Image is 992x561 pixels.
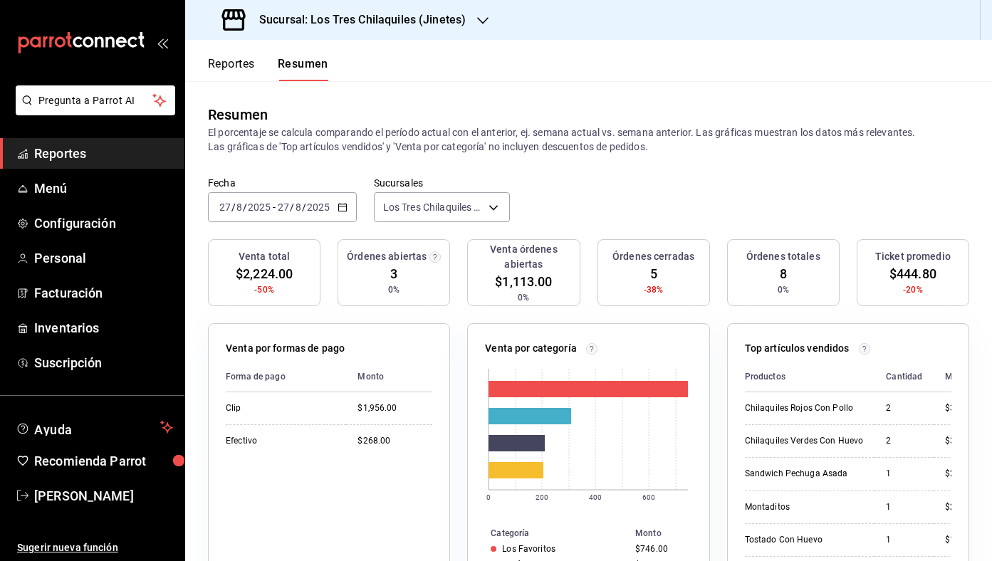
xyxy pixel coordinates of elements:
[239,249,290,264] h3: Venta total
[746,249,820,264] h3: Órdenes totales
[226,362,346,392] th: Forma de pago
[208,125,969,154] p: El porcentaje se calcula comparando el período actual con el anterior, ej. semana actual vs. sema...
[226,435,335,447] div: Efectivo
[390,264,397,283] span: 3
[34,318,173,337] span: Inventarios
[34,144,173,163] span: Reportes
[886,435,922,447] div: 2
[945,435,978,447] div: $356.00
[34,283,173,303] span: Facturación
[302,201,306,213] span: /
[208,178,357,188] label: Fecha
[374,178,510,188] label: Sucursales
[226,402,335,414] div: Clip
[612,249,694,264] h3: Órdenes cerradas
[934,362,978,392] th: Monto
[886,501,922,513] div: 1
[502,544,555,554] div: Los Favoritos
[745,534,864,546] div: Tostado Con Huevo
[745,362,875,392] th: Productos
[745,501,864,513] div: Montaditos
[17,540,173,555] span: Sugerir nueva función
[778,283,789,296] span: 0%
[273,201,276,213] span: -
[38,93,153,108] span: Pregunta a Parrot AI
[745,468,864,480] div: Sandwich Pechuga Asada
[745,402,864,414] div: Chilaquiles Rojos Con Pollo
[886,468,922,480] div: 1
[357,402,432,414] div: $1,956.00
[236,201,243,213] input: --
[518,291,529,304] span: 0%
[486,493,491,501] text: 0
[589,493,602,501] text: 400
[875,249,951,264] h3: Ticket promedio
[495,272,552,291] span: $1,113.00
[945,501,978,513] div: $205.00
[34,451,173,471] span: Recomienda Parrot
[34,248,173,268] span: Personal
[34,353,173,372] span: Suscripción
[383,200,484,214] span: Los Tres Chilaquiles (Jinetes)
[277,201,290,213] input: --
[208,57,255,81] button: Reportes
[34,486,173,505] span: [PERSON_NAME]
[208,104,268,125] div: Resumen
[388,283,400,296] span: 0%
[536,493,548,501] text: 200
[34,419,155,436] span: Ayuda
[945,402,978,414] div: $390.00
[945,468,978,480] div: $209.00
[745,435,864,447] div: Chilaquiles Verdes Con Huevo
[157,37,168,48] button: open_drawer_menu
[243,201,247,213] span: /
[346,362,432,392] th: Monto
[10,103,175,118] a: Pregunta a Parrot AI
[208,57,328,81] div: navigation tabs
[889,264,936,283] span: $444.80
[650,264,657,283] span: 5
[278,57,328,81] button: Resumen
[630,525,709,541] th: Monto
[290,201,294,213] span: /
[745,341,850,356] p: Top artículos vendidos
[357,435,432,447] div: $268.00
[248,11,466,28] h3: Sucursal: Los Tres Chilaquiles (Jinetes)
[485,341,577,356] p: Venta por categoría
[886,402,922,414] div: 2
[236,264,293,283] span: $2,224.00
[306,201,330,213] input: ----
[295,201,302,213] input: --
[247,201,271,213] input: ----
[903,283,923,296] span: -20%
[780,264,787,283] span: 8
[945,534,978,546] div: $179.00
[34,214,173,233] span: Configuración
[468,525,630,541] th: Categoría
[642,493,655,501] text: 600
[226,341,345,356] p: Venta por formas de pago
[874,362,934,392] th: Cantidad
[16,85,175,115] button: Pregunta a Parrot AI
[34,179,173,198] span: Menú
[231,201,236,213] span: /
[347,249,427,264] h3: Órdenes abiertas
[635,544,686,554] div: $746.00
[254,283,274,296] span: -50%
[644,283,664,296] span: -38%
[474,242,573,272] h3: Venta órdenes abiertas
[886,534,922,546] div: 1
[219,201,231,213] input: --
